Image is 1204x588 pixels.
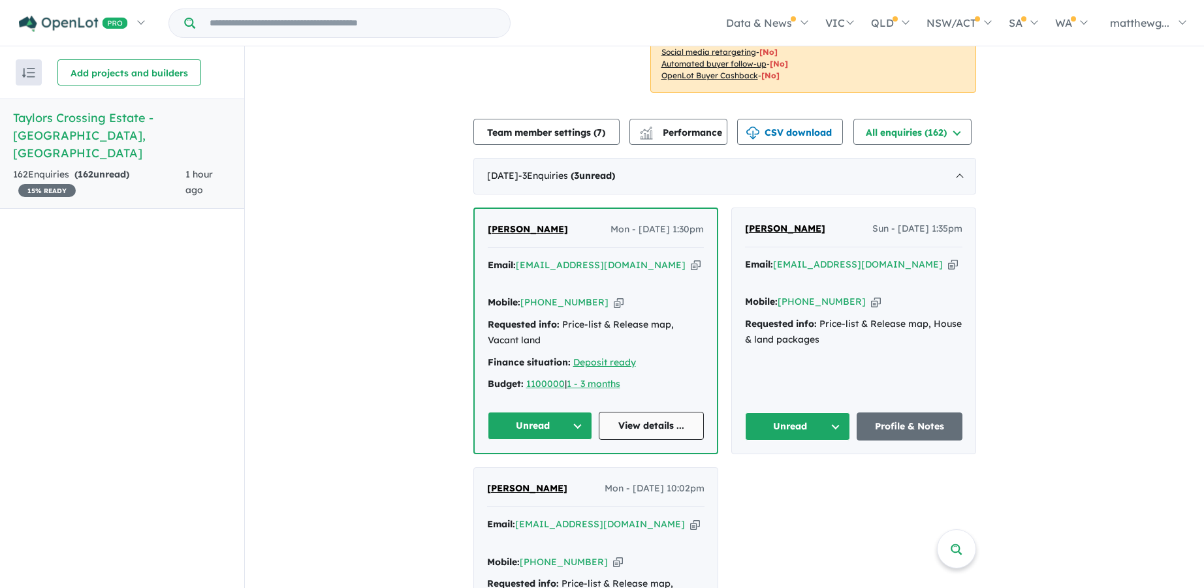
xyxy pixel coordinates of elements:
[745,258,773,270] strong: Email:
[488,356,571,368] strong: Finance situation:
[640,127,652,134] img: line-chart.svg
[1110,16,1169,29] span: matthewg...
[473,158,976,194] div: [DATE]
[745,317,962,348] div: Price-list & Release map, House & land packages
[488,378,524,390] strong: Budget:
[488,259,516,271] strong: Email:
[599,412,704,440] a: View details ...
[78,168,93,180] span: 162
[871,295,881,309] button: Copy
[13,109,231,162] h5: Taylors Crossing Estate - [GEOGRAPHIC_DATA] , [GEOGRAPHIC_DATA]
[745,296,778,307] strong: Mobile:
[691,258,701,272] button: Copy
[487,518,515,530] strong: Email:
[573,356,636,368] a: Deposit ready
[690,518,700,531] button: Copy
[520,296,609,308] a: [PHONE_NUMBER]
[745,318,817,330] strong: Requested info:
[22,68,35,78] img: sort.svg
[488,223,568,235] span: [PERSON_NAME]
[597,127,602,138] span: 7
[872,221,962,237] span: Sun - [DATE] 1:35pm
[488,317,704,348] div: Price-list & Release map, Vacant land
[640,131,653,139] img: bar-chart.svg
[487,481,567,497] a: [PERSON_NAME]
[13,167,185,198] div: 162 Enquir ies
[745,221,825,237] a: [PERSON_NAME]
[605,481,705,497] span: Mon - [DATE] 10:02pm
[853,119,972,145] button: All enquiries (162)
[198,9,507,37] input: Try estate name, suburb, builder or developer
[515,518,685,530] a: [EMAIL_ADDRESS][DOMAIN_NAME]
[610,222,704,238] span: Mon - [DATE] 1:30pm
[759,47,778,57] span: [No]
[745,412,851,441] button: Unread
[661,59,767,69] u: Automated buyer follow-up
[488,222,568,238] a: [PERSON_NAME]
[746,127,759,140] img: download icon
[487,556,520,568] strong: Mobile:
[18,184,76,197] span: 15 % READY
[57,59,201,85] button: Add projects and builders
[520,556,608,568] a: [PHONE_NUMBER]
[185,168,213,196] span: 1 hour ago
[518,170,615,181] span: - 3 Enquir ies
[567,378,620,390] a: 1 - 3 months
[488,412,593,440] button: Unread
[488,377,704,392] div: |
[571,170,615,181] strong: ( unread)
[948,258,958,271] button: Copy
[778,296,866,307] a: [PHONE_NUMBER]
[761,70,780,80] span: [No]
[613,555,623,569] button: Copy
[745,223,825,234] span: [PERSON_NAME]
[614,296,624,309] button: Copy
[488,296,520,308] strong: Mobile:
[629,119,727,145] button: Performance
[737,119,843,145] button: CSV download
[488,318,560,330] strong: Requested info:
[773,258,943,270] a: [EMAIL_ADDRESS][DOMAIN_NAME]
[516,259,686,271] a: [EMAIL_ADDRESS][DOMAIN_NAME]
[19,16,128,32] img: Openlot PRO Logo White
[574,170,579,181] span: 3
[661,47,756,57] u: Social media retargeting
[74,168,129,180] strong: ( unread)
[770,59,788,69] span: [No]
[487,482,567,494] span: [PERSON_NAME]
[526,378,565,390] a: 1100000
[473,119,620,145] button: Team member settings (7)
[857,412,962,441] a: Profile & Notes
[642,127,722,138] span: Performance
[661,70,758,80] u: OpenLot Buyer Cashback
